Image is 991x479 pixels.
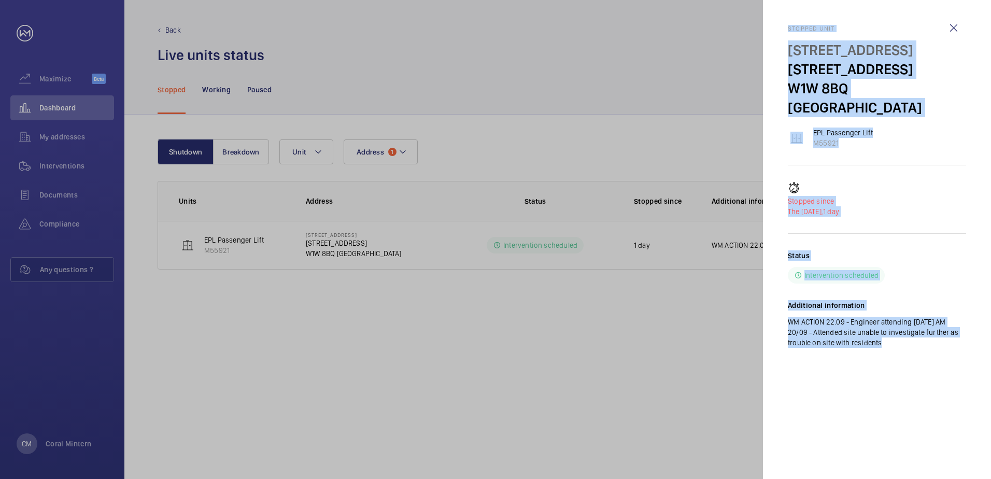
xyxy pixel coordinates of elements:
[813,128,873,138] p: EPL Passenger Lift
[788,79,966,117] p: W1W 8BQ [GEOGRAPHIC_DATA]
[788,317,966,348] p: WM ACTION 22.09 - Engineer attending [DATE] AM 20/09 - Attended site unable to investigate furthe...
[813,138,873,148] p: M55921
[788,196,966,206] p: Stopped since
[788,206,966,217] p: 1 day
[804,270,879,280] p: Intervention scheduled
[788,40,966,60] p: [STREET_ADDRESS]
[788,207,823,216] span: The [DATE],
[788,25,966,32] h2: Stopped unit
[788,60,966,79] p: [STREET_ADDRESS]
[788,250,810,261] h2: Status
[790,132,803,144] img: elevator.svg
[788,300,966,311] h2: Additional information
